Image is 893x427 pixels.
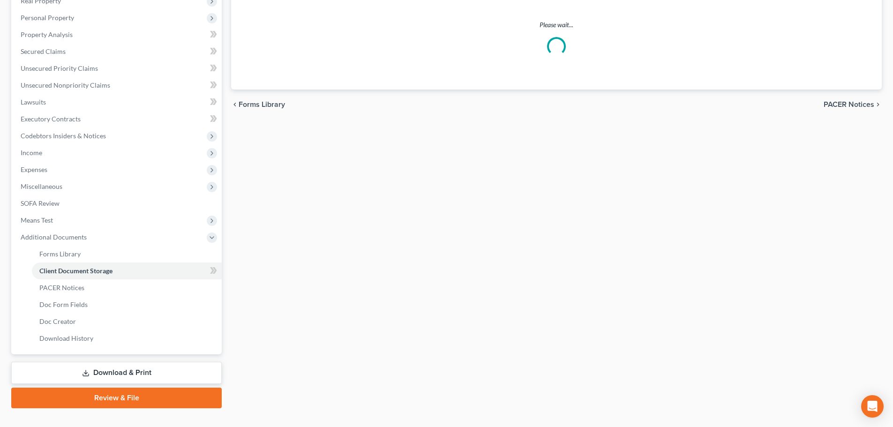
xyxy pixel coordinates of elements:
span: Download History [39,334,93,342]
span: PACER Notices [39,284,84,292]
span: Codebtors Insiders & Notices [21,132,106,140]
a: Forms Library [32,246,222,262]
span: Means Test [21,216,53,224]
span: Income [21,149,42,157]
a: Doc Creator [32,313,222,330]
a: Download & Print [11,362,222,384]
a: Download History [32,330,222,347]
span: Miscellaneous [21,182,62,190]
span: SOFA Review [21,199,60,207]
span: Client Document Storage [39,267,113,275]
a: Executory Contracts [13,111,222,127]
button: chevron_left Forms Library [231,101,285,108]
a: Unsecured Priority Claims [13,60,222,77]
span: Property Analysis [21,30,73,38]
span: Lawsuits [21,98,46,106]
a: Property Analysis [13,26,222,43]
a: Unsecured Nonpriority Claims [13,77,222,94]
span: PACER Notices [824,101,874,108]
i: chevron_right [874,101,882,108]
a: Secured Claims [13,43,222,60]
a: Doc Form Fields [32,296,222,313]
a: SOFA Review [13,195,222,212]
span: Doc Form Fields [39,300,88,308]
button: PACER Notices chevron_right [824,101,882,108]
i: chevron_left [231,101,239,108]
span: Unsecured Priority Claims [21,64,98,72]
span: Executory Contracts [21,115,81,123]
div: Open Intercom Messenger [861,395,884,418]
span: Personal Property [21,14,74,22]
a: Review & File [11,388,222,408]
span: Doc Creator [39,317,76,325]
p: Please wait... [244,20,869,30]
a: Lawsuits [13,94,222,111]
span: Secured Claims [21,47,66,55]
span: Unsecured Nonpriority Claims [21,81,110,89]
span: Forms Library [239,101,285,108]
a: Client Document Storage [32,262,222,279]
a: PACER Notices [32,279,222,296]
span: Additional Documents [21,233,87,241]
span: Expenses [21,165,47,173]
span: Forms Library [39,250,81,258]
